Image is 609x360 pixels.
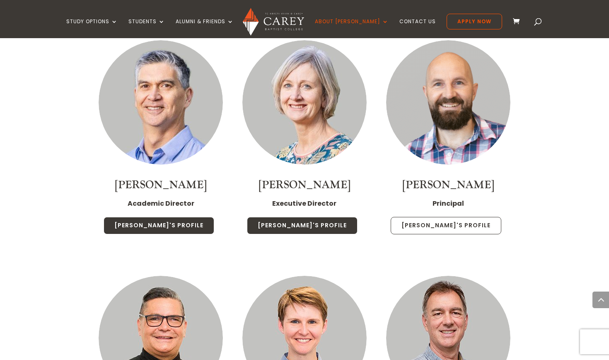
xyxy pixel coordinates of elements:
[128,199,194,208] strong: Academic Director
[99,40,223,165] img: Rob Ayres_300x300
[115,178,207,192] a: [PERSON_NAME]
[66,19,118,38] a: Study Options
[447,14,502,29] a: Apply Now
[247,217,358,234] a: [PERSON_NAME]'s Profile
[315,19,389,38] a: About [PERSON_NAME]
[243,8,304,36] img: Carey Baptist College
[386,40,510,165] img: Paul Jones (300 x 300px)
[272,199,336,208] strong: Executive Director
[433,199,464,208] strong: Principal
[259,178,350,192] a: [PERSON_NAME]
[104,217,214,234] a: [PERSON_NAME]'s Profile
[399,19,436,38] a: Contact Us
[242,40,367,165] img: Staff Thumbnail - Chris Berry
[176,19,234,38] a: Alumni & Friends
[402,178,494,192] a: [PERSON_NAME]
[128,19,165,38] a: Students
[391,217,501,234] a: [PERSON_NAME]'s Profile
